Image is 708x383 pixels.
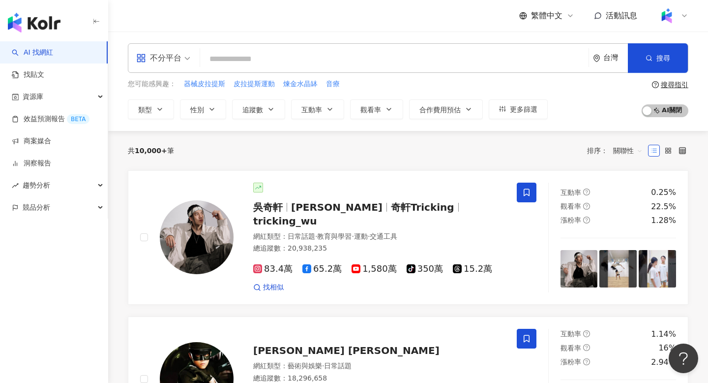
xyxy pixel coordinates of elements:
span: question-circle [583,358,590,365]
span: question-circle [583,217,590,223]
img: KOL Avatar [160,200,234,274]
span: 日常話題 [288,232,315,240]
span: 關聯性 [613,143,643,159]
span: 性別 [190,106,204,114]
span: · [352,232,354,240]
span: 觀看率 [560,344,581,352]
span: 日常話題 [324,362,352,370]
a: 效益預測報告BETA [12,114,89,124]
button: 搜尋 [628,43,688,73]
span: question-circle [583,330,590,337]
div: 22.5% [651,201,676,212]
span: 音療 [326,79,340,89]
span: 互動率 [560,189,581,196]
span: question-circle [583,344,590,351]
span: 藝術與娛樂 [288,362,322,370]
img: post-image [599,250,637,287]
span: 繁體中文 [531,10,562,21]
span: 83.4萬 [253,264,293,274]
span: 漲粉率 [560,216,581,224]
div: 1.28% [651,215,676,226]
span: 煉金水晶缽 [283,79,318,89]
button: 觀看率 [350,99,403,119]
span: 您可能感興趣： [128,79,176,89]
span: 10,000+ [135,147,167,155]
span: 找相似 [263,283,284,292]
span: 追蹤數 [242,106,263,114]
span: 觀看率 [560,202,581,210]
span: question-circle [583,189,590,195]
span: 皮拉提斯運動 [234,79,275,89]
div: 網紅類型 ： [253,232,505,242]
span: 65.2萬 [302,264,342,274]
span: [PERSON_NAME] [291,201,383,213]
span: 競品分析 [23,196,50,219]
span: 互動率 [560,330,581,338]
div: 排序： [587,143,648,159]
span: 類型 [138,106,152,114]
span: 趨勢分析 [23,174,50,196]
span: 漲粉率 [560,358,581,366]
button: 互動率 [291,99,344,119]
span: 吳奇軒 [253,201,283,213]
div: 1.14% [651,329,676,340]
span: · [322,362,324,370]
span: environment [593,55,600,62]
iframe: Help Scout Beacon - Open [669,344,698,373]
span: 活動訊息 [606,11,637,20]
span: question-circle [583,203,590,210]
img: post-image [560,250,598,287]
button: 合作費用預估 [409,99,483,119]
span: 交通工具 [370,232,397,240]
button: 追蹤數 [232,99,285,119]
span: 教育與學習 [317,232,352,240]
div: 台灣 [603,54,628,62]
span: 資源庫 [23,86,43,108]
span: 1,580萬 [352,264,397,274]
button: 更多篩選 [489,99,548,119]
span: rise [12,182,19,189]
span: · [315,232,317,240]
div: 網紅類型 ： [253,361,505,371]
a: KOL Avatar吳奇軒[PERSON_NAME]奇軒Trickingtricking_wu網紅類型：日常話題·教育與學習·運動·交通工具總追蹤數：20,938,23583.4萬65.2萬1,... [128,170,688,305]
img: post-image [639,250,676,287]
span: 15.2萬 [453,264,492,274]
div: 總追蹤數 ： 20,938,235 [253,244,505,254]
span: 觀看率 [360,106,381,114]
a: 找貼文 [12,70,44,80]
span: 合作費用預估 [419,106,461,114]
img: Kolr%20app%20icon%20%281%29.png [657,6,676,25]
span: · [368,232,370,240]
a: 找相似 [253,283,284,292]
span: 器械皮拉提斯 [184,79,225,89]
span: 更多篩選 [510,105,537,113]
div: 16% [658,343,676,353]
div: 共 筆 [128,147,174,155]
span: appstore [136,53,146,63]
img: logo [8,13,60,32]
div: 搜尋指引 [661,81,688,89]
button: 皮拉提斯運動 [233,79,275,90]
span: question-circle [652,81,659,88]
span: 350萬 [407,264,443,274]
button: 煉金水晶缽 [283,79,318,90]
div: 2.94% [651,357,676,368]
span: [PERSON_NAME] [PERSON_NAME] [253,345,440,356]
a: searchAI 找網紅 [12,48,53,58]
span: 互動率 [301,106,322,114]
button: 器械皮拉提斯 [183,79,226,90]
span: 搜尋 [656,54,670,62]
button: 類型 [128,99,174,119]
div: 0.25% [651,187,676,198]
span: 奇軒Tricking [391,201,454,213]
div: 不分平台 [136,50,181,66]
a: 商案媒合 [12,136,51,146]
span: 運動 [354,232,368,240]
a: 洞察報告 [12,159,51,168]
button: 性別 [180,99,226,119]
button: 音療 [325,79,340,90]
span: tricking_wu [253,215,317,227]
